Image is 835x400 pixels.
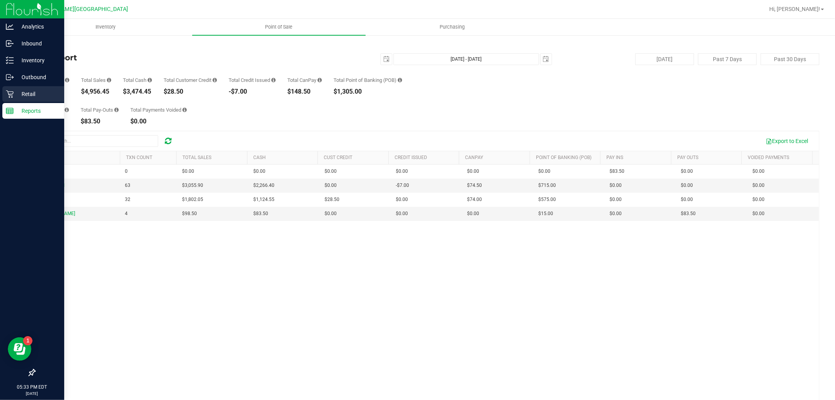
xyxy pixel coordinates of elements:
span: $0.00 [610,196,622,203]
span: $0.00 [182,168,194,175]
div: $3,474.45 [123,89,152,95]
button: Past 30 Days [761,53,819,65]
span: $575.00 [539,196,556,203]
inline-svg: Retail [6,90,14,98]
a: Credit Issued [395,155,427,160]
i: Sum of all cash pay-outs removed from tills within the date range. [114,107,119,112]
span: $0.00 [681,196,693,203]
span: $0.00 [752,168,765,175]
span: $0.00 [752,182,765,189]
span: $0.00 [253,168,265,175]
span: $74.00 [467,196,482,203]
span: $1,802.05 [182,196,203,203]
span: $15.00 [539,210,554,217]
a: TXN Count [126,155,152,160]
span: $1,124.55 [253,196,274,203]
span: $0.00 [752,210,765,217]
span: $0.00 [467,168,479,175]
span: $28.50 [325,196,339,203]
span: Purchasing [429,24,476,31]
div: Total Sales [81,78,111,83]
span: $0.00 [610,182,622,189]
span: $715.00 [539,182,556,189]
div: $83.50 [81,118,119,125]
i: Sum of the successful, non-voided point-of-banking payment transaction amounts, both via payment ... [398,78,402,83]
div: Total Cash [123,78,152,83]
div: $1,305.00 [334,89,402,95]
span: $98.50 [182,210,197,217]
span: 63 [125,182,131,189]
span: $0.00 [325,182,337,189]
div: $0.00 [130,118,187,125]
a: Total Sales [183,155,212,160]
i: Sum of all successful, non-voided cash payment transaction amounts (excluding tips and transactio... [148,78,152,83]
span: Hi, [PERSON_NAME]! [769,6,820,12]
a: Pay Ins [607,155,624,160]
span: $83.50 [253,210,268,217]
input: Search... [41,135,158,147]
span: $0.00 [681,168,693,175]
a: CanPay [465,155,483,160]
span: 0 [125,168,128,175]
span: $83.50 [610,168,625,175]
span: Point of Sale [255,24,303,31]
button: Past 7 Days [698,53,757,65]
i: Sum of all successful refund transaction amounts from purchase returns resulting in account credi... [271,78,276,83]
span: $74.50 [467,182,482,189]
p: Inbound [14,39,61,48]
div: -$7.00 [229,89,276,95]
a: Inventory [19,19,192,35]
span: select [381,54,392,65]
a: Point of Sale [192,19,366,35]
p: 05:33 PM EDT [4,384,61,391]
div: $148.50 [287,89,322,95]
a: Pay Outs [677,155,698,160]
span: $0.00 [681,182,693,189]
span: $0.00 [396,168,408,175]
inline-svg: Outbound [6,73,14,81]
inline-svg: Reports [6,107,14,115]
div: Total Pay-Outs [81,107,119,112]
a: Cust Credit [324,155,353,160]
span: $0.00 [539,168,551,175]
a: Voided Payments [748,155,790,160]
span: $0.00 [467,210,479,217]
div: $28.50 [164,89,217,95]
span: $2,266.40 [253,182,274,189]
p: Inventory [14,56,61,65]
a: Cash [253,155,266,160]
i: Sum of all voided payment transaction amounts (excluding tips and transaction fees) within the da... [182,107,187,112]
i: Count of all successful payment transactions, possibly including voids, refunds, and cash-back fr... [65,78,69,83]
div: Total Credit Issued [229,78,276,83]
inline-svg: Inbound [6,40,14,47]
p: Reports [14,106,61,116]
span: [PERSON_NAME][GEOGRAPHIC_DATA] [32,6,128,13]
span: 32 [125,196,131,203]
button: [DATE] [635,53,694,65]
i: Sum of all successful, non-voided payment transaction amounts using CanPay (as well as manual Can... [317,78,322,83]
p: Analytics [14,22,61,31]
iframe: Resource center [8,337,31,361]
span: Inventory [85,24,126,31]
span: -$7.00 [396,182,409,189]
span: $0.00 [610,210,622,217]
div: Total Point of Banking (POB) [334,78,402,83]
p: Retail [14,89,61,99]
button: Export to Excel [761,134,813,148]
i: Sum of all cash pay-ins added to tills within the date range. [65,107,69,112]
p: Outbound [14,72,61,82]
p: [DATE] [4,391,61,396]
a: Point of Banking (POB) [536,155,592,160]
inline-svg: Inventory [6,56,14,64]
span: $0.00 [325,168,337,175]
i: Sum of all successful, non-voided payment transaction amounts using account credit as the payment... [213,78,217,83]
span: $0.00 [325,210,337,217]
div: Total Payments Voided [130,107,187,112]
span: $83.50 [681,210,696,217]
h4: Till Report [34,53,296,62]
i: Sum of all successful, non-voided payment transaction amounts (excluding tips and transaction fee... [107,78,111,83]
div: Total Customer Credit [164,78,217,83]
iframe: Resource center unread badge [23,336,32,346]
div: Total CanPay [287,78,322,83]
